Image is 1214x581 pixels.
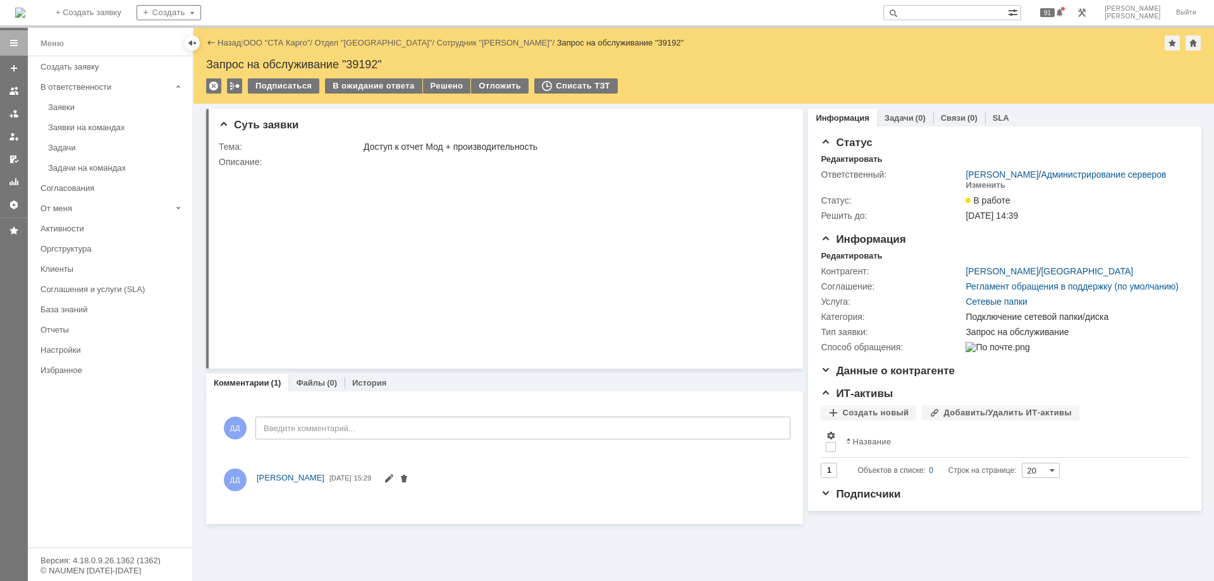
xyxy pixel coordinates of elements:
div: Согласования [40,183,185,193]
a: Сотрудник "[PERSON_NAME]" [437,38,553,47]
div: Услуга: [821,297,963,307]
a: Назад [218,38,241,47]
div: Запрос на обслуживание "39192" [206,58,1201,71]
div: Описание: [219,157,787,167]
div: В ответственности [40,82,171,92]
div: 0 [929,463,933,478]
a: Задачи [43,138,190,157]
div: Отчеты [40,325,185,334]
a: Сетевые папки [966,297,1027,307]
a: [PERSON_NAME] [966,266,1038,276]
div: (0) [967,113,978,123]
a: История [352,378,386,388]
div: Создать заявку [40,62,185,71]
a: Администрирование серверов [1041,169,1166,180]
div: Название [852,437,891,446]
div: Соглашения и услуги (SLA) [40,284,185,294]
a: Регламент обращения в поддержку (по умолчанию) [966,281,1179,291]
div: Сделать домашней страницей [1186,35,1201,51]
span: Удалить [399,475,409,485]
div: Заявки на командах [48,123,185,132]
a: Файлы [296,378,325,388]
span: Настройки [826,431,836,441]
div: (0) [916,113,926,123]
a: Согласования [35,178,190,198]
a: Клиенты [35,259,190,279]
div: Заявки [48,102,185,112]
a: Задачи [885,113,914,123]
div: / [437,38,557,47]
div: Избранное [40,365,171,375]
div: Добавить в избранное [1165,35,1180,51]
div: Контрагент: [821,266,963,276]
i: Строк на странице: [857,463,1016,478]
div: Меню [40,36,64,51]
div: Соглашение: [821,281,963,291]
img: По почте.png [966,342,1029,352]
a: [PERSON_NAME] [257,472,324,484]
a: [PERSON_NAME] [966,169,1038,180]
a: Отдел "[GEOGRAPHIC_DATA]" [315,38,432,47]
span: Информация [821,233,905,245]
span: [PERSON_NAME] [1105,5,1161,13]
span: [PERSON_NAME] [1105,13,1161,20]
span: Суть заявки [219,119,298,131]
div: Редактировать [821,154,882,164]
span: 15:29 [354,474,372,482]
a: Создать заявку [35,57,190,76]
div: Ответственный: [821,169,963,180]
a: Отчеты [4,172,24,192]
a: Заявки на командах [43,118,190,137]
div: Задачи [48,143,185,152]
a: Перейти в интерфейс администратора [1074,5,1089,20]
div: Удалить [206,78,221,94]
div: Тип заявки: [821,327,963,337]
div: (0) [327,378,337,388]
a: Задачи на командах [43,158,190,178]
a: Заявки на командах [4,81,24,101]
a: Создать заявку [4,58,24,78]
span: ДД [224,417,247,439]
a: Перейти на домашнюю страницу [15,8,25,18]
span: Подписчики [821,488,900,500]
div: Запрос на обслуживание "39192" [557,38,684,47]
div: Статус: [821,195,963,205]
span: Статус [821,137,872,149]
a: SLA [993,113,1009,123]
span: Объектов в списке: [857,466,925,475]
a: База знаний [35,300,190,319]
div: База знаний [40,305,185,314]
div: Скрыть меню [185,35,200,51]
a: Активности [35,219,190,238]
a: Комментарии [214,378,269,388]
div: / [243,38,315,47]
span: В работе [966,195,1010,205]
div: Решить до: [821,211,963,221]
div: (1) [271,378,281,388]
span: ИТ-активы [821,388,893,400]
a: Оргструктура [35,239,190,259]
a: Мои согласования [4,149,24,169]
a: Отчеты [35,320,190,339]
a: Настройки [35,340,190,360]
div: Способ обращения: [821,342,963,352]
div: | [241,37,243,47]
span: [PERSON_NAME] [257,473,324,482]
img: logo [15,8,25,18]
a: Мои заявки [4,126,24,147]
div: От меня [40,204,171,213]
div: Оргструктура [40,244,185,254]
div: Подключение сетевой папки/диска [966,312,1182,322]
div: Изменить [966,180,1005,190]
a: [GEOGRAPHIC_DATA] [1041,266,1133,276]
div: © NAUMEN [DATE]-[DATE] [40,566,180,575]
div: Версия: 4.18.0.9.26.1362 (1362) [40,556,180,565]
span: Расширенный поиск [1008,6,1021,18]
th: Название [841,425,1179,458]
a: Соглашения и услуги (SLA) [35,279,190,299]
div: Задачи на командах [48,163,185,173]
div: Клиенты [40,264,185,274]
div: Создать [137,5,201,20]
div: Работа с массовостью [227,78,242,94]
div: Доступ к отчет Мод + производительность [364,142,785,152]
